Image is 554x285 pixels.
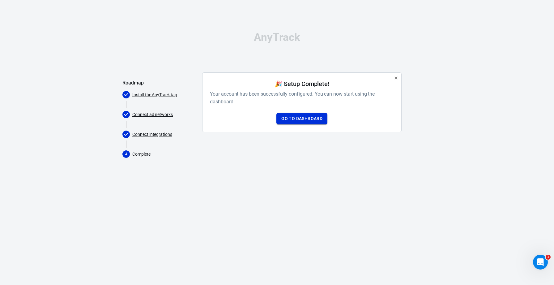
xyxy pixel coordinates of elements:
[122,80,197,86] h5: Roadmap
[132,92,177,98] a: Install the AnyTrack tag
[132,151,197,158] p: Complete
[125,152,127,156] text: 4
[210,90,394,106] h6: Your account has been successfully configured. You can now start using the dashboard.
[132,131,172,138] a: Connect integrations
[122,32,432,43] div: AnyTrack
[546,255,551,260] span: 1
[132,111,173,118] a: Connect ad networks
[533,255,548,270] iframe: Intercom live chat
[275,80,329,88] h4: 🎉 Setup Complete!
[276,113,327,124] a: Go to Dashboard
